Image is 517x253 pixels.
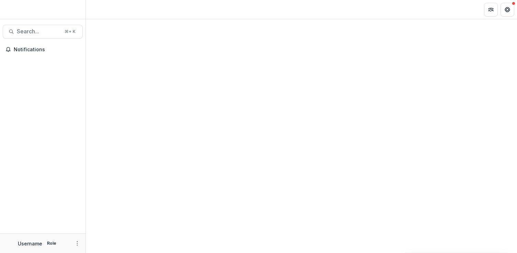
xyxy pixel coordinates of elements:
[63,28,77,35] div: ⌘ + K
[17,28,60,35] span: Search...
[14,47,80,53] span: Notifications
[18,240,42,247] p: Username
[73,239,81,247] button: More
[3,25,83,38] button: Search...
[501,3,514,16] button: Get Help
[3,44,83,55] button: Notifications
[484,3,498,16] button: Partners
[45,240,58,246] p: Role
[89,4,118,14] nav: breadcrumb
